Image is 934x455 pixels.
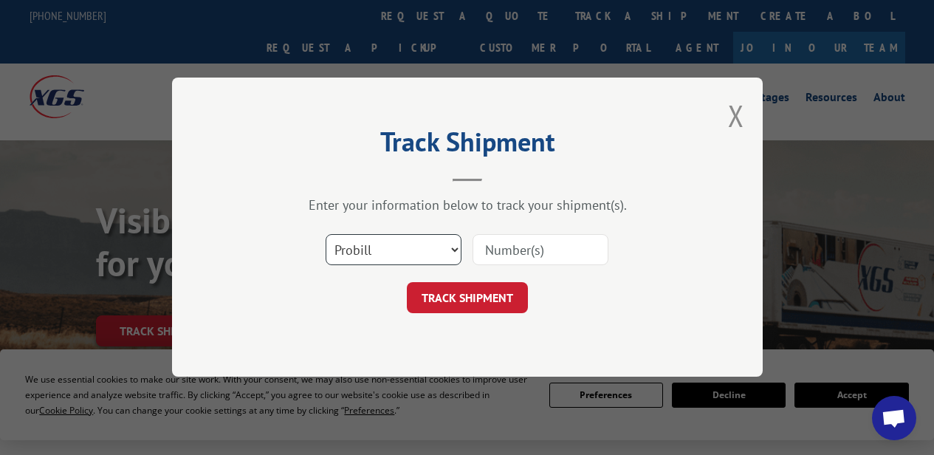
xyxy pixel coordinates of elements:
[246,197,689,214] div: Enter your information below to track your shipment(s).
[473,235,608,266] input: Number(s)
[728,96,744,135] button: Close modal
[246,131,689,160] h2: Track Shipment
[407,283,528,314] button: TRACK SHIPMENT
[872,396,916,440] div: Open chat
